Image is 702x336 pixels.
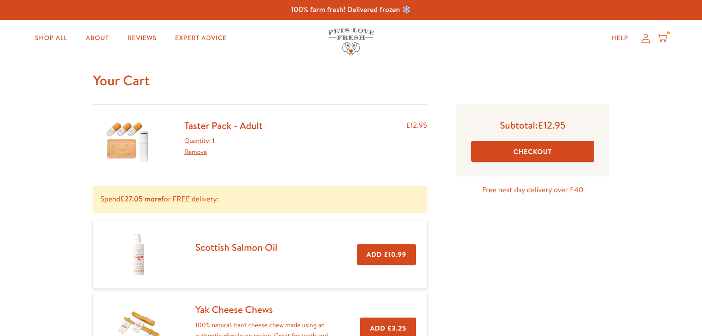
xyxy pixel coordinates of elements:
[105,119,151,164] img: Taster Pack - Adult
[604,29,636,47] a: Help
[120,29,164,47] a: Reviews
[184,136,263,158] div: Quantity: 1
[120,194,161,204] b: £27.05 more
[406,119,427,164] div: £12.95
[28,29,75,47] a: Shop All
[328,28,374,56] img: Pets Love Fresh
[456,184,609,196] p: Free next day delivery over £40
[538,118,566,132] span: £12.95
[168,29,234,47] a: Expert Advice
[471,141,594,162] button: Checkout
[195,241,277,254] a: Scottish Salmon Oil
[78,29,116,47] a: About
[184,147,207,156] a: Remove
[184,119,263,132] a: Taster Pack - Adult
[357,244,416,265] button: Add £10.99
[471,119,594,131] p: Subtotal:
[116,231,162,277] img: Scottish Salmon Oil
[93,186,427,213] p: Spend for FREE delivery:
[93,71,609,89] h1: Your Cart
[195,303,273,316] a: Yak Cheese Chews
